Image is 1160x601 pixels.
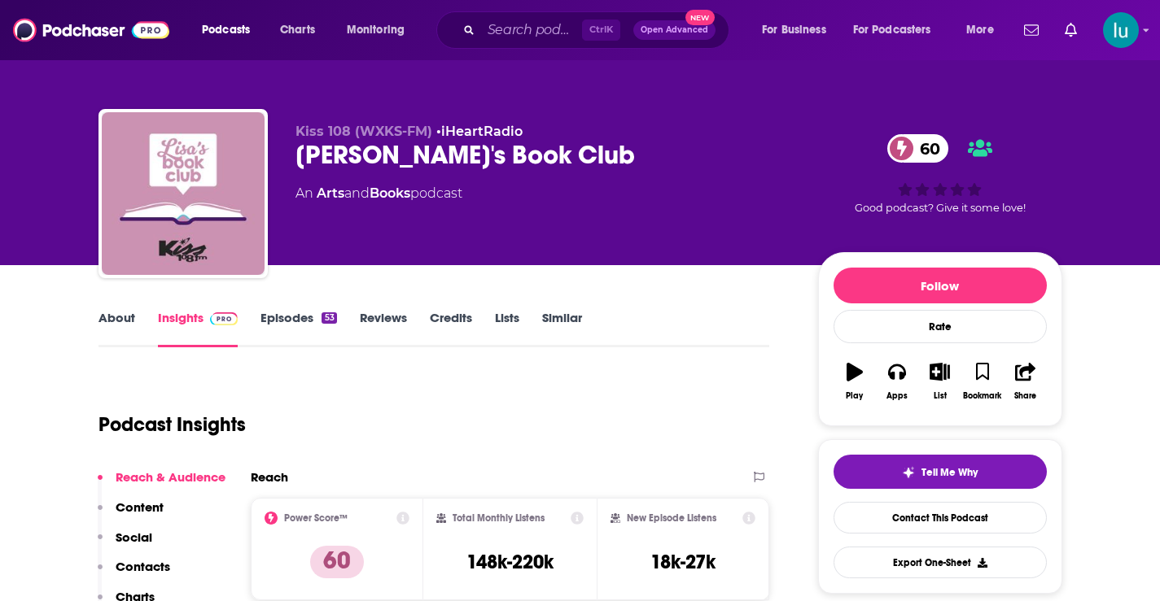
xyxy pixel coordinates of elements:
[98,412,246,437] h1: Podcast Insights
[190,17,271,43] button: open menu
[98,310,135,347] a: About
[495,310,519,347] a: Lists
[876,352,918,411] button: Apps
[834,547,1047,578] button: Export One-Sheet
[280,19,315,41] span: Charts
[855,202,1026,214] span: Good podcast? Give it some love!
[1004,352,1046,411] button: Share
[1103,12,1139,48] button: Show profile menu
[269,17,325,43] a: Charts
[886,391,908,401] div: Apps
[902,466,915,479] img: tell me why sparkle
[436,124,523,139] span: •
[102,112,265,275] img: Lisa's Book Club
[966,19,994,41] span: More
[295,124,432,139] span: Kiss 108 (WXKS-FM)
[466,550,554,574] h3: 148k-220k
[762,19,826,41] span: For Business
[904,134,948,163] span: 60
[921,466,978,479] span: Tell Me Why
[542,310,582,347] a: Similar
[627,512,716,524] h2: New Episode Listens
[641,26,708,34] span: Open Advanced
[1103,12,1139,48] img: User Profile
[347,19,405,41] span: Monitoring
[210,312,239,325] img: Podchaser Pro
[1058,16,1083,44] a: Show notifications dropdown
[963,391,1001,401] div: Bookmark
[116,469,225,485] p: Reach & Audience
[116,559,170,574] p: Contacts
[116,499,164,515] p: Content
[834,310,1047,343] div: Rate
[843,17,955,43] button: open menu
[260,310,336,347] a: Episodes53
[650,550,716,574] h3: 18k-27k
[322,312,336,324] div: 53
[853,19,931,41] span: For Podcasters
[1103,12,1139,48] span: Logged in as lusodano
[295,184,462,203] div: An podcast
[370,185,410,201] a: Books
[834,502,1047,533] a: Contact This Podcast
[751,17,847,43] button: open menu
[441,124,523,139] a: iHeartRadio
[98,559,170,589] button: Contacts
[13,15,169,46] img: Podchaser - Follow, Share and Rate Podcasts
[834,352,876,411] button: Play
[335,17,426,43] button: open menu
[116,529,152,545] p: Social
[453,512,545,524] h2: Total Monthly Listens
[251,469,288,485] h2: Reach
[934,391,947,401] div: List
[158,310,239,347] a: InsightsPodchaser Pro
[98,499,164,529] button: Content
[1018,16,1045,44] a: Show notifications dropdown
[98,529,152,560] button: Social
[834,455,1047,489] button: tell me why sparkleTell Me Why
[818,124,1062,224] div: 60Good podcast? Give it some love!
[344,185,370,201] span: and
[430,310,472,347] a: Credits
[582,20,620,41] span: Ctrl K
[284,512,348,524] h2: Power Score™
[202,19,250,41] span: Podcasts
[317,185,344,201] a: Arts
[918,352,961,411] button: List
[887,134,948,163] a: 60
[633,20,716,40] button: Open AdvancedNew
[452,11,745,49] div: Search podcasts, credits, & more...
[98,469,225,499] button: Reach & Audience
[955,17,1014,43] button: open menu
[834,268,1047,303] button: Follow
[310,546,364,578] p: 60
[846,391,863,401] div: Play
[685,10,715,25] span: New
[961,352,1004,411] button: Bookmark
[360,310,407,347] a: Reviews
[1014,391,1036,401] div: Share
[481,17,582,43] input: Search podcasts, credits, & more...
